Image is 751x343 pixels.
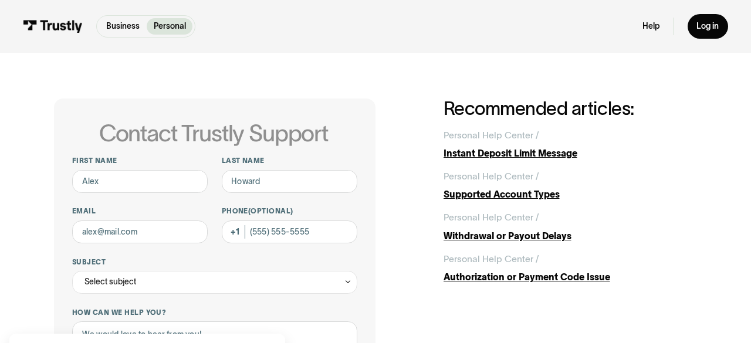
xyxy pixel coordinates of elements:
div: Personal Help Center / [444,252,539,266]
a: Personal Help Center /Supported Account Types [444,169,698,202]
input: (555) 555-5555 [222,220,357,243]
div: Instant Deposit Limit Message [444,147,698,161]
h1: Contact Trustly Support [70,120,357,145]
p: Personal [154,21,186,33]
div: Select subject [72,271,357,294]
a: Log in [688,14,728,38]
a: Business [99,18,147,35]
div: Personal Help Center / [444,169,539,184]
label: Phone [222,206,357,216]
a: Personal Help Center /Withdrawal or Payout Delays [444,210,698,243]
input: Alex [72,170,208,193]
label: Email [72,206,208,216]
input: Howard [222,170,357,193]
span: (Optional) [248,207,293,215]
p: Business [106,21,140,33]
a: Personal [147,18,193,35]
label: Last name [222,156,357,165]
label: First name [72,156,208,165]
img: Trustly Logo [23,20,83,33]
div: Authorization or Payment Code Issue [444,270,698,284]
a: Help [642,21,659,32]
div: Personal Help Center / [444,210,539,225]
div: Withdrawal or Payout Delays [444,229,698,243]
label: Subject [72,257,357,267]
div: Supported Account Types [444,188,698,202]
div: Select subject [84,275,136,289]
div: Log in [696,21,719,32]
label: How can we help you? [72,308,357,317]
a: Personal Help Center /Authorization or Payment Code Issue [444,252,698,284]
h2: Recommended articles: [444,99,698,118]
div: Personal Help Center / [444,128,539,142]
a: Personal Help Center /Instant Deposit Limit Message [444,128,698,161]
input: alex@mail.com [72,220,208,243]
